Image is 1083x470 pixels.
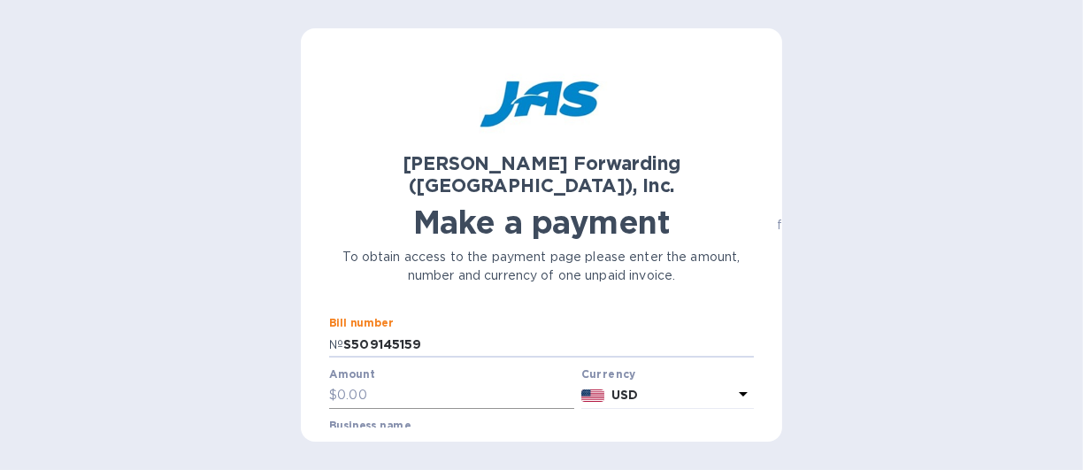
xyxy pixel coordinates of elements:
[581,389,605,402] img: USD
[329,248,754,285] p: To obtain access to the payment page please enter the amount, number and currency of one unpaid i...
[329,420,411,431] label: Business name
[343,331,754,358] input: Enter bill number
[329,204,754,241] h1: Make a payment
[581,367,636,381] b: Currency
[329,386,337,405] p: $
[329,319,393,329] label: Bill number
[403,152,681,196] b: [PERSON_NAME] Forwarding ([GEOGRAPHIC_DATA]), Inc.
[337,382,574,409] input: 0.00
[329,335,343,354] p: №
[329,369,374,380] label: Amount
[611,388,638,402] b: USD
